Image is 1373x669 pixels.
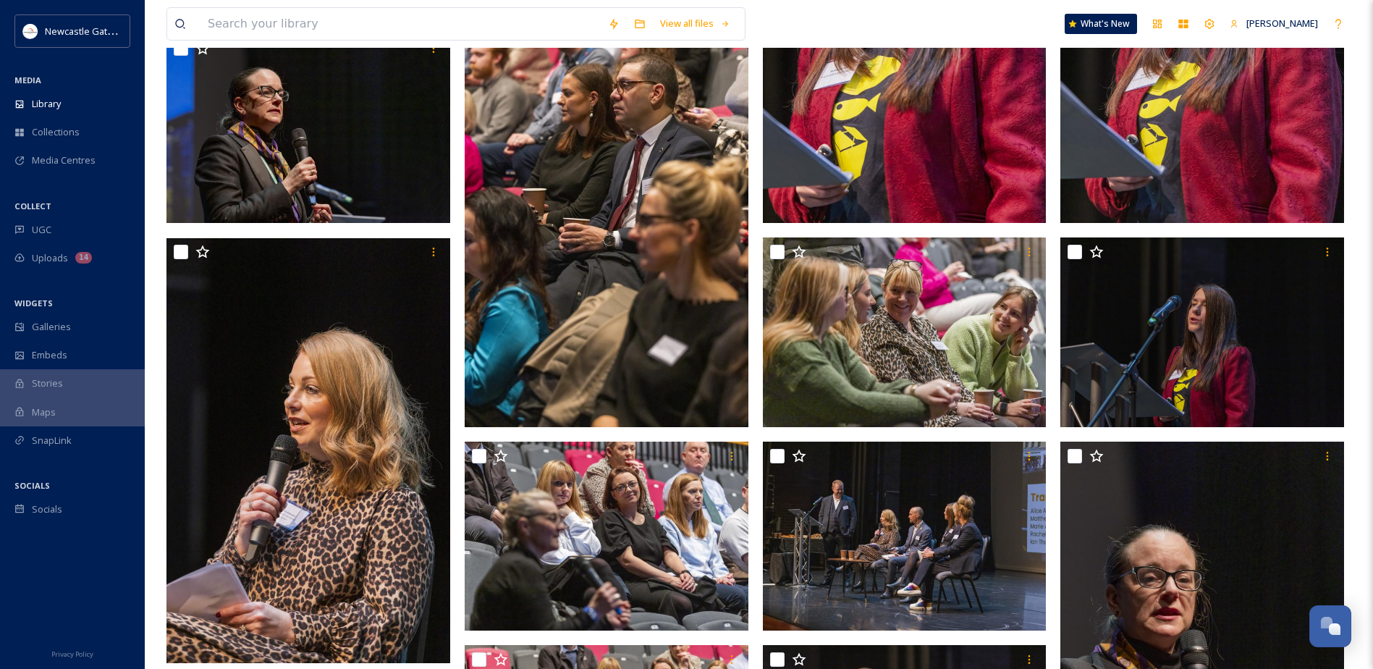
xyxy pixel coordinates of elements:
[14,201,51,211] span: COLLECT
[32,125,80,139] span: Collections
[32,153,96,167] span: Media Centres
[14,75,41,85] span: MEDIA
[465,1,748,426] img: NGI Dance City 058.JPG
[23,24,38,38] img: DqD9wEUd_400x400.jpg
[1065,14,1137,34] a: What's New
[465,442,748,631] img: NGI Dance City 070.JPG
[32,348,67,362] span: Embeds
[32,502,62,516] span: Socials
[32,223,51,237] span: UGC
[45,24,178,38] span: Newcastle Gateshead Initiative
[32,434,72,447] span: SnapLink
[1309,605,1351,647] button: Open Chat
[32,376,63,390] span: Stories
[51,649,93,659] span: Privacy Policy
[763,237,1047,427] img: NGI Dance City 024.JPG
[1246,17,1318,30] span: [PERSON_NAME]
[32,320,71,334] span: Galleries
[1060,237,1344,427] img: NGI Dance City 076.JPG
[763,442,1047,631] img: NGI Dance City 055.JPG
[32,251,68,265] span: Uploads
[75,252,92,264] div: 14
[166,238,450,663] img: NGI Dance City 047.JPG
[166,34,450,224] img: NGI Dance City 036.JPG
[32,405,56,419] span: Maps
[200,8,601,40] input: Search your library
[14,298,53,308] span: WIDGETS
[32,97,61,111] span: Library
[1222,9,1325,38] a: [PERSON_NAME]
[14,480,50,491] span: SOCIALS
[51,644,93,662] a: Privacy Policy
[653,9,738,38] a: View all files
